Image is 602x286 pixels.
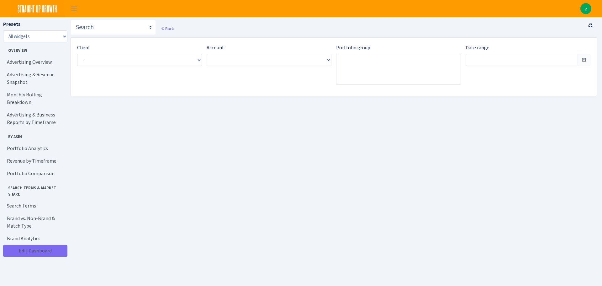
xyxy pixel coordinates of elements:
a: Back [161,26,174,31]
a: Advertising Overview [3,56,66,68]
span: Search Terms & Market Share [3,182,66,197]
button: Toggle navigation [66,3,82,14]
a: g [580,3,591,14]
a: Portfolio Comparison [3,167,66,180]
label: Portfolio group [336,44,370,51]
a: Brand Analytics [3,232,66,245]
span: Overview [3,45,66,53]
a: Edit Dashboard [3,245,67,257]
a: Revenue by Timeframe [3,155,66,167]
a: Search Terms [3,200,66,212]
span: By ASIN [3,131,66,140]
a: Monthly Rolling Breakdown [3,89,66,109]
a: Advertising & Business Reports by Timeframe [3,109,66,129]
a: Brand vs. Non-Brand & Match Type [3,212,66,232]
label: Client [77,44,90,51]
label: Date range [466,44,489,51]
a: Advertising & Revenue Snapshot [3,68,66,89]
img: gjoyce [580,3,591,14]
label: Account [207,44,224,51]
label: Presets [3,20,20,28]
a: Portfolio Analytics [3,142,66,155]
